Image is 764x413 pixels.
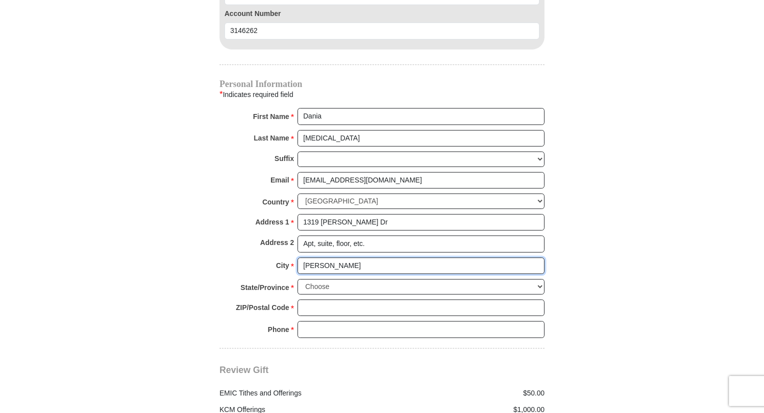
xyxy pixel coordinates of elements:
[214,388,382,398] div: EMIC Tithes and Offerings
[253,109,289,123] strong: First Name
[268,322,289,336] strong: Phone
[224,8,539,19] label: Account Number
[240,280,289,294] strong: State/Province
[276,258,289,272] strong: City
[274,151,294,165] strong: Suffix
[255,215,289,229] strong: Address 1
[262,195,289,209] strong: Country
[382,388,550,398] div: $50.00
[236,300,289,314] strong: ZIP/Postal Code
[219,365,268,375] span: Review Gift
[219,80,544,88] h4: Personal Information
[260,235,294,249] strong: Address 2
[219,88,544,101] div: Indicates required field
[254,131,289,145] strong: Last Name
[270,173,289,187] strong: Email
